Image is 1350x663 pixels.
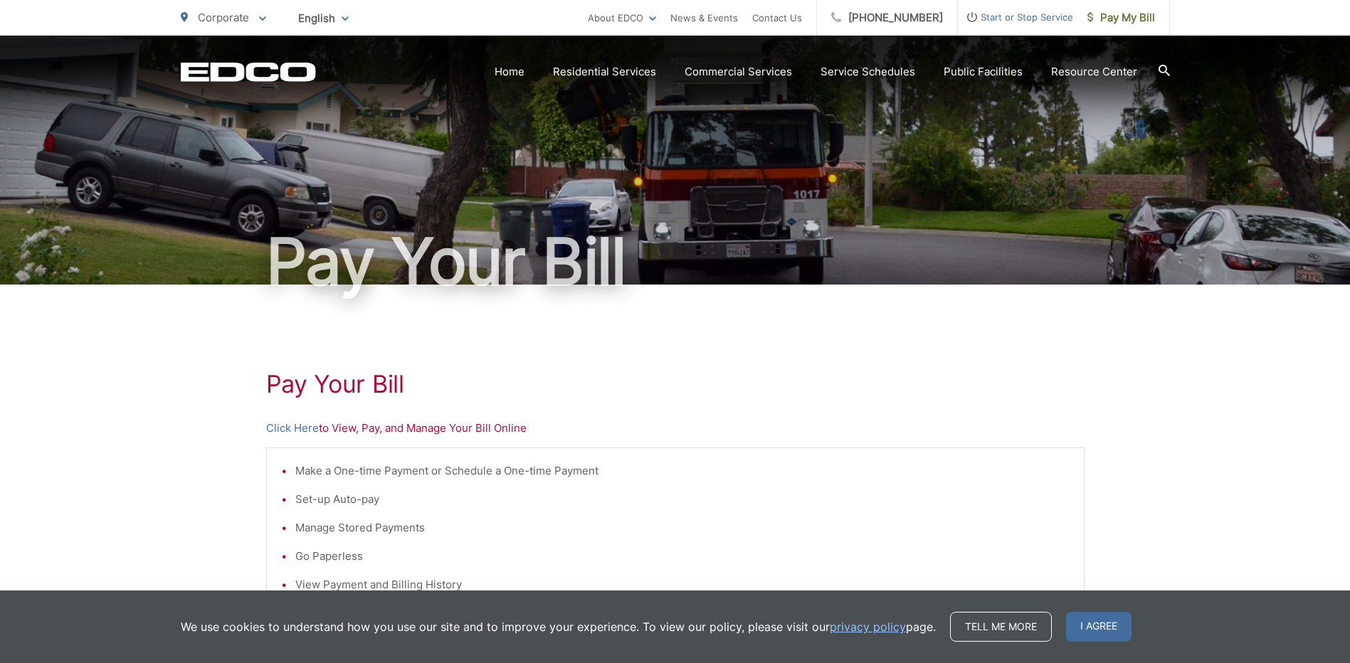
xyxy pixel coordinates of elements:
[670,9,738,26] a: News & Events
[266,370,1085,398] h1: Pay Your Bill
[198,11,249,24] span: Corporate
[1087,9,1155,26] span: Pay My Bill
[181,226,1170,297] h1: Pay Your Bill
[950,612,1052,642] a: Tell me more
[752,9,802,26] a: Contact Us
[295,462,1070,479] li: Make a One-time Payment or Schedule a One-time Payment
[181,62,316,82] a: EDCD logo. Return to the homepage.
[1051,63,1137,80] a: Resource Center
[830,618,906,635] a: privacy policy
[685,63,792,80] a: Commercial Services
[181,618,936,635] p: We use cookies to understand how you use our site and to improve your experience. To view our pol...
[266,420,1085,437] p: to View, Pay, and Manage Your Bill Online
[588,9,656,26] a: About EDCO
[295,576,1070,593] li: View Payment and Billing History
[1066,612,1132,642] span: I agree
[553,63,656,80] a: Residential Services
[295,548,1070,565] li: Go Paperless
[266,420,319,437] a: Click Here
[821,63,915,80] a: Service Schedules
[944,63,1023,80] a: Public Facilities
[295,519,1070,536] li: Manage Stored Payments
[288,6,359,31] span: English
[295,491,1070,508] li: Set-up Auto-pay
[495,63,524,80] a: Home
